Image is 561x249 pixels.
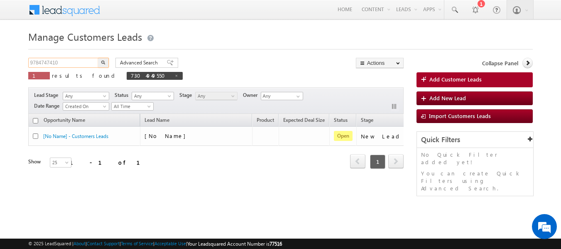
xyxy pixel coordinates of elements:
[429,94,466,101] span: Add New Lead
[421,151,529,166] p: No Quick Filter added yet!
[357,116,377,126] a: Stage
[28,30,142,43] span: Manage Customers Leads
[429,76,482,83] span: Add Customer Leads
[187,241,282,247] span: Your Leadsquared Account Number is
[34,102,63,110] span: Date Range
[28,240,282,248] span: © 2025 LeadSquared | | | | |
[111,102,154,111] a: All Time
[350,154,365,168] span: prev
[388,154,404,168] span: next
[34,91,61,99] span: Lead Stage
[388,155,404,168] a: next
[243,91,261,99] span: Owner
[39,116,89,126] a: Opportunity Name
[63,92,109,100] a: Any
[44,117,85,123] span: Opportunity Name
[73,241,86,246] a: About
[131,72,170,79] span: 7304949550
[350,155,365,168] a: prev
[179,91,195,99] span: Stage
[132,92,174,100] a: Any
[356,58,404,68] button: Actions
[50,159,72,166] span: 25
[70,158,150,167] div: 1 - 1 of 1
[28,158,43,165] div: Show
[63,103,106,110] span: Created On
[257,117,274,123] span: Product
[154,241,186,246] a: Acceptable Use
[145,132,190,139] span: [No Name]
[115,91,132,99] span: Status
[269,241,282,247] span: 77516
[63,92,106,100] span: Any
[417,132,534,148] div: Quick Filters
[279,116,329,126] a: Expected Deal Size
[361,133,402,140] div: New Lead
[33,118,38,123] input: Check all records
[482,59,518,67] span: Collapse Panel
[429,112,491,119] span: Import Customers Leads
[43,133,108,139] a: [No Name] - Customers Leads
[140,116,174,126] span: Lead Name
[195,92,238,100] a: Any
[52,72,118,79] span: results found
[330,116,352,126] a: Status
[132,92,171,100] span: Any
[101,60,105,64] img: Search
[334,131,353,141] span: Open
[121,241,153,246] a: Terms of Service
[63,102,109,111] a: Created On
[120,59,160,67] span: Advanced Search
[421,170,529,192] p: You can create Quick Filters using Advanced Search.
[416,72,533,87] a: Add Customer Leads
[32,72,46,79] span: 1
[361,117,373,123] span: Stage
[283,117,325,123] span: Expected Deal Size
[370,155,385,169] span: 1
[196,92,235,100] span: Any
[50,158,71,168] a: 25
[261,92,303,100] input: Type to Search
[112,103,151,110] span: All Time
[292,92,302,101] a: Show All Items
[87,241,120,246] a: Contact Support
